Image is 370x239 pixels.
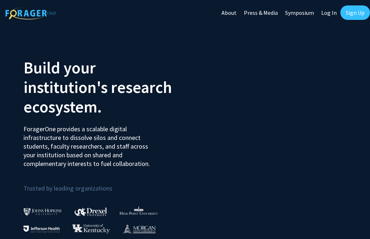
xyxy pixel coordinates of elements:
[72,224,110,234] img: University of Kentucky
[23,226,60,232] img: Thomas Jefferson University
[74,208,107,216] img: Drexel University
[23,208,62,215] img: Johns Hopkins University
[23,174,180,194] p: Trusted by leading organizations
[5,7,56,20] img: ForagerOne Logo
[23,119,161,168] p: ForagerOne provides a scalable digital infrastructure to dissolve silos and connect students, fac...
[340,5,370,20] a: Sign Up
[122,224,156,233] img: Morgan State University
[23,58,180,116] h2: Build your institution's research ecosystem.
[120,206,158,215] img: High Point University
